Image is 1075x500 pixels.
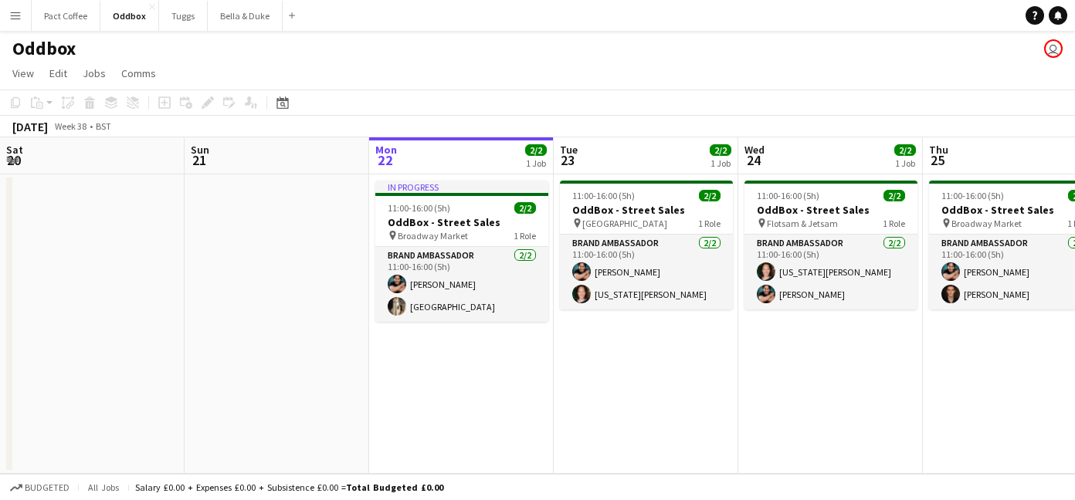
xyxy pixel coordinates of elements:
span: 23 [558,151,578,169]
app-job-card: 11:00-16:00 (5h)2/2OddBox - Street Sales Flotsam & Jetsam1 RoleBrand Ambassador2/211:00-16:00 (5h... [744,181,917,309]
app-card-role: Brand Ambassador2/211:00-16:00 (5h)[PERSON_NAME][US_STATE][PERSON_NAME] [560,235,733,309]
span: Flotsam & Jetsam [767,218,838,229]
span: 2/2 [710,144,731,156]
span: View [12,66,34,80]
span: Tue [560,143,578,157]
span: 11:00-16:00 (5h) [757,190,819,201]
span: 1 Role [698,218,721,229]
span: Broadway Market [951,218,1022,229]
span: 11:00-16:00 (5h) [941,190,1004,201]
div: In progress [375,181,548,193]
a: Edit [43,63,73,83]
button: Pact Coffee [32,1,100,31]
div: BST [96,120,111,132]
span: 2/2 [699,190,721,201]
span: 25 [927,151,948,169]
button: Budgeted [8,479,72,496]
app-job-card: In progress11:00-16:00 (5h)2/2OddBox - Street Sales Broadway Market1 RoleBrand Ambassador2/211:00... [375,181,548,322]
div: [DATE] [12,119,48,134]
h3: OddBox - Street Sales [375,215,548,229]
span: Total Budgeted £0.00 [346,481,443,493]
span: 2/2 [883,190,905,201]
div: Salary £0.00 + Expenses £0.00 + Subsistence £0.00 = [135,481,443,493]
button: Bella & Duke [208,1,283,31]
a: View [6,63,40,83]
span: Budgeted [25,482,70,493]
app-card-role: Brand Ambassador2/211:00-16:00 (5h)[PERSON_NAME][GEOGRAPHIC_DATA] [375,247,548,322]
span: Broadway Market [398,230,468,242]
span: [GEOGRAPHIC_DATA] [582,218,667,229]
span: Thu [929,143,948,157]
span: 2/2 [514,202,536,214]
span: 21 [188,151,209,169]
div: 1 Job [710,157,731,169]
div: 1 Job [526,157,546,169]
app-job-card: 11:00-16:00 (5h)2/2OddBox - Street Sales [GEOGRAPHIC_DATA]1 RoleBrand Ambassador2/211:00-16:00 (5... [560,181,733,309]
a: Comms [115,63,162,83]
button: Oddbox [100,1,159,31]
app-card-role: Brand Ambassador2/211:00-16:00 (5h)[US_STATE][PERSON_NAME][PERSON_NAME] [744,235,917,309]
span: Sat [6,143,23,157]
div: 1 Job [895,157,915,169]
span: 22 [373,151,397,169]
span: Comms [121,66,156,80]
span: Sun [191,143,209,157]
span: 24 [742,151,765,169]
h1: Oddbox [12,37,76,60]
app-user-avatar: Chubby Bear [1044,39,1063,58]
span: 20 [4,151,23,169]
h3: OddBox - Street Sales [744,203,917,217]
h3: OddBox - Street Sales [560,203,733,217]
span: Week 38 [51,120,90,132]
span: Wed [744,143,765,157]
span: 2/2 [525,144,547,156]
span: Jobs [83,66,106,80]
span: 11:00-16:00 (5h) [388,202,450,214]
span: 1 Role [883,218,905,229]
span: 11:00-16:00 (5h) [572,190,635,201]
button: Tuggs [159,1,208,31]
a: Jobs [76,63,112,83]
span: Edit [49,66,67,80]
span: 1 Role [514,230,536,242]
span: 2/2 [894,144,916,156]
span: Mon [375,143,397,157]
span: All jobs [85,481,122,493]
